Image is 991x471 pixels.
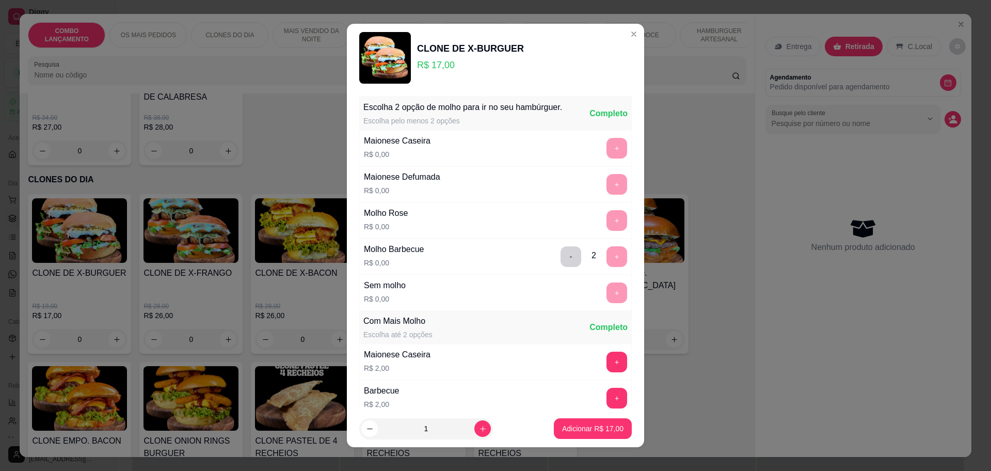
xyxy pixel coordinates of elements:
[474,420,491,437] button: increase-product-quantity
[554,418,632,439] button: Adicionar R$ 17,00
[589,321,628,334] div: Completo
[364,279,406,292] div: Sem molho
[364,149,430,160] p: R$ 0,00
[592,249,596,262] div: 2
[363,116,562,126] div: Escolha pelo menos 2 opções
[606,352,627,372] button: add
[561,246,581,267] button: delete
[606,388,627,409] button: add
[417,58,524,72] p: R$ 17,00
[364,349,430,361] div: Maionese Caseira
[364,185,440,196] p: R$ 0,00
[562,423,624,434] p: Adicionar R$ 17,00
[364,243,424,256] div: Molho Barbecue
[364,258,424,268] p: R$ 0,00
[364,222,408,232] p: R$ 0,00
[364,363,430,373] p: R$ 2,00
[417,41,524,56] div: CLONE DE X-BURGUER
[364,399,399,410] p: R$ 2,00
[364,385,399,397] div: Barbecue
[363,101,562,114] div: Escolha 2 opção de molho para ir no seu hambúrguer.
[626,26,642,42] button: Close
[363,315,433,327] div: Com Mais Molho
[364,294,406,304] p: R$ 0,00
[359,32,411,84] img: product-image
[364,171,440,183] div: Maionese Defumada
[364,207,408,219] div: Molho Rose
[589,107,628,120] div: Completo
[361,420,378,437] button: decrease-product-quantity
[364,135,430,147] div: Maionese Caseira
[363,329,433,340] div: Escolha até 2 opções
